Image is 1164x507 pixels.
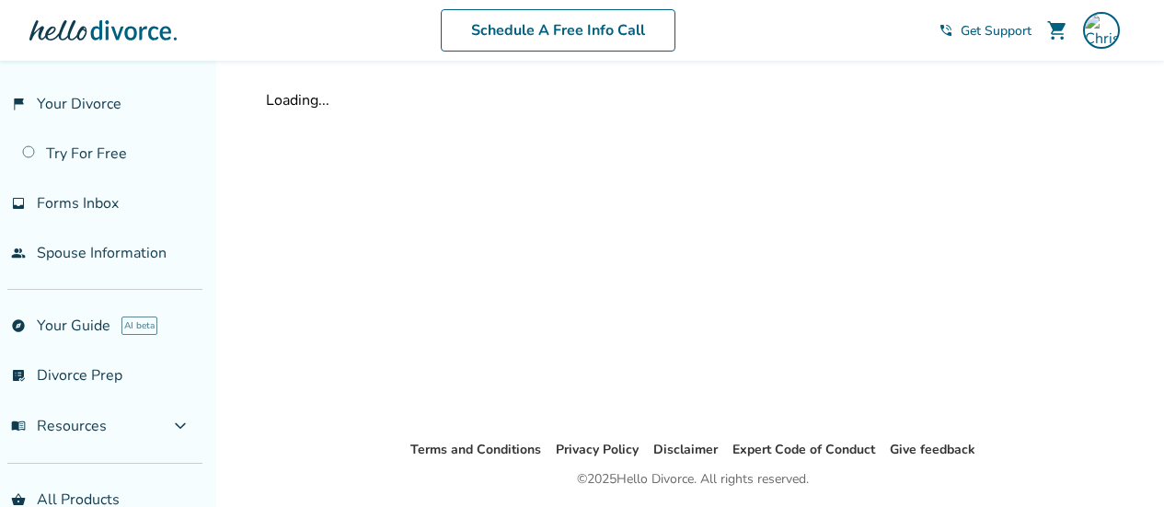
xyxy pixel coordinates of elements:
span: shopping_basket [11,492,26,507]
a: phone_in_talkGet Support [939,22,1031,40]
span: Forms Inbox [37,193,119,213]
img: Christi Young [1083,12,1120,49]
div: Loading... [266,90,1120,110]
span: Get Support [961,22,1031,40]
div: © 2025 Hello Divorce. All rights reserved. [577,468,809,490]
span: expand_more [169,415,191,437]
span: phone_in_talk [939,23,953,38]
li: Give feedback [890,439,975,461]
span: Resources [11,416,107,436]
span: explore [11,318,26,333]
a: Privacy Policy [556,441,639,458]
a: Terms and Conditions [410,441,541,458]
span: inbox [11,196,26,211]
span: people [11,246,26,260]
span: flag_2 [11,97,26,111]
li: Disclaimer [653,439,718,461]
a: Expert Code of Conduct [732,441,875,458]
span: list_alt_check [11,368,26,383]
span: AI beta [121,317,157,335]
span: menu_book [11,419,26,433]
a: Schedule A Free Info Call [441,9,675,52]
span: shopping_cart [1046,19,1068,41]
